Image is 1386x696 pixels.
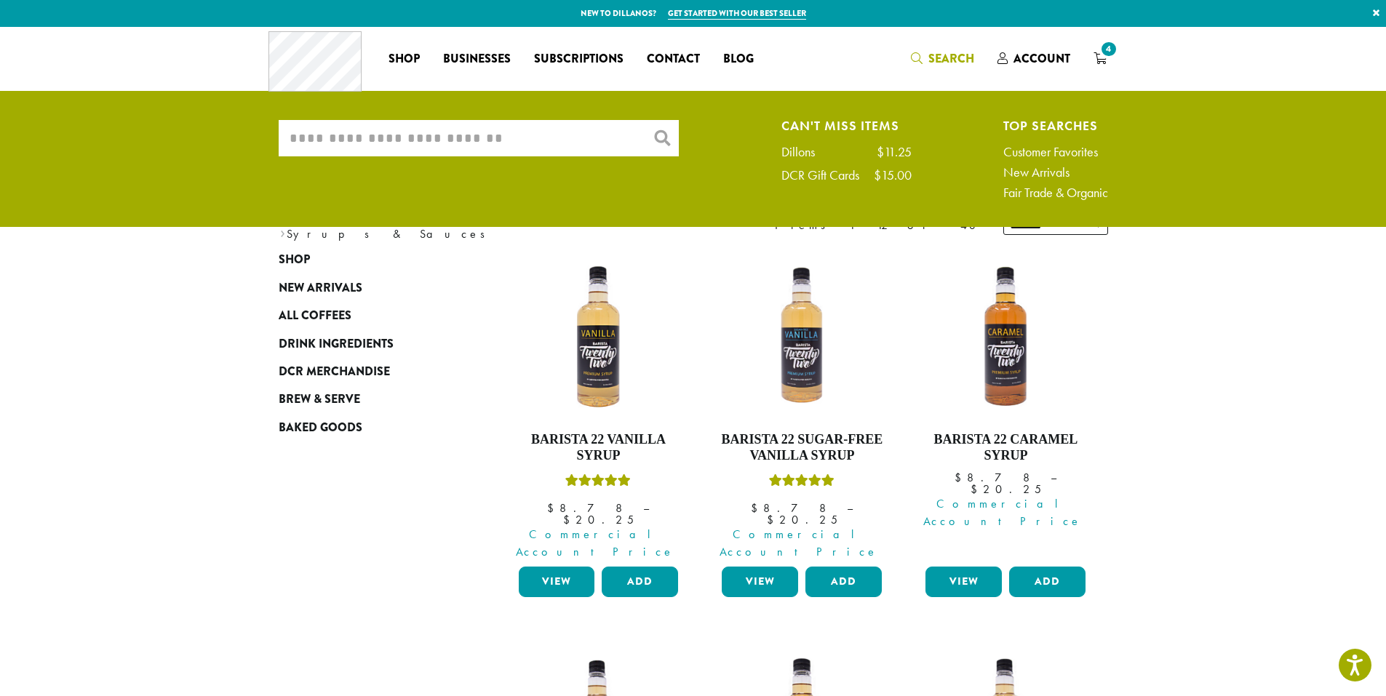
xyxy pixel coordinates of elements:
span: Commercial Account Price [916,495,1089,530]
img: VANILLA-300x300.png [514,253,682,420]
a: Shop [279,246,453,273]
div: Dillons [781,145,829,159]
span: $ [751,500,763,516]
div: $15.00 [874,169,912,182]
span: Search [928,50,974,67]
span: All Coffees [279,307,351,325]
span: Shop [279,251,310,269]
button: Add [602,567,678,597]
a: Customer Favorites [1003,145,1108,159]
a: Search [899,47,986,71]
span: Subscriptions [534,50,624,68]
a: Barista 22 Sugar-Free Vanilla SyrupRated 5.00 out of 5 Commercial Account Price [718,253,885,561]
span: 4 [1099,39,1118,59]
span: Account [1013,50,1070,67]
span: $ [767,512,779,527]
span: Drink Ingredients [279,335,394,353]
img: CARAMEL-1-300x300.png [922,253,1089,420]
a: View [925,567,1002,597]
div: $11.25 [877,145,912,159]
div: Rated 5.00 out of 5 [565,472,631,494]
a: DCR Merchandise [279,358,453,385]
a: Drink Ingredients [279,329,453,357]
a: View [722,567,798,597]
span: › [280,220,285,243]
bdi: 8.78 [955,470,1037,485]
span: $ [955,470,967,485]
span: DCR Merchandise [279,363,390,381]
span: – [847,500,853,516]
a: View [519,567,595,597]
div: Rated 5.00 out of 5 [769,472,835,494]
a: Baked Goods [279,414,453,441]
a: All Coffees [279,302,453,329]
bdi: 20.25 [563,512,634,527]
button: Add [1009,567,1086,597]
span: New Arrivals [279,279,362,297]
a: Get started with our best seller [668,7,806,20]
span: Blog [723,50,754,68]
h4: Barista 22 Caramel Syrup [922,432,1089,463]
a: New Arrivals [1003,166,1108,179]
button: Add [805,567,882,597]
a: New Arrivals [279,274,453,302]
span: – [643,500,649,516]
a: Brew & Serve [279,385,453,413]
h4: Top Searches [1003,120,1108,131]
a: Fair Trade & Organic [1003,186,1108,199]
bdi: 8.78 [751,500,833,516]
span: Commercial Account Price [509,526,682,561]
bdi: 20.25 [971,481,1041,497]
span: Brew & Serve [279,391,360,409]
a: Barista 22 Vanilla SyrupRated 5.00 out of 5 Commercial Account Price [515,253,682,561]
span: Commercial Account Price [712,526,885,561]
h4: Barista 22 Vanilla Syrup [515,432,682,463]
bdi: 20.25 [767,512,837,527]
a: Barista 22 Caramel Syrup Commercial Account Price [922,253,1089,561]
span: $ [547,500,559,516]
span: Businesses [443,50,511,68]
span: – [1051,470,1056,485]
span: Baked Goods [279,419,362,437]
img: SF-VANILLA-300x300.png [718,253,885,420]
span: Shop [389,50,420,68]
span: $ [563,512,575,527]
bdi: 8.78 [547,500,629,516]
h4: Barista 22 Sugar-Free Vanilla Syrup [718,432,885,463]
a: Shop [377,47,431,71]
div: DCR Gift Cards [781,169,874,182]
h4: Can't Miss Items [781,120,912,131]
span: $ [971,481,983,497]
span: Contact [647,50,700,68]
